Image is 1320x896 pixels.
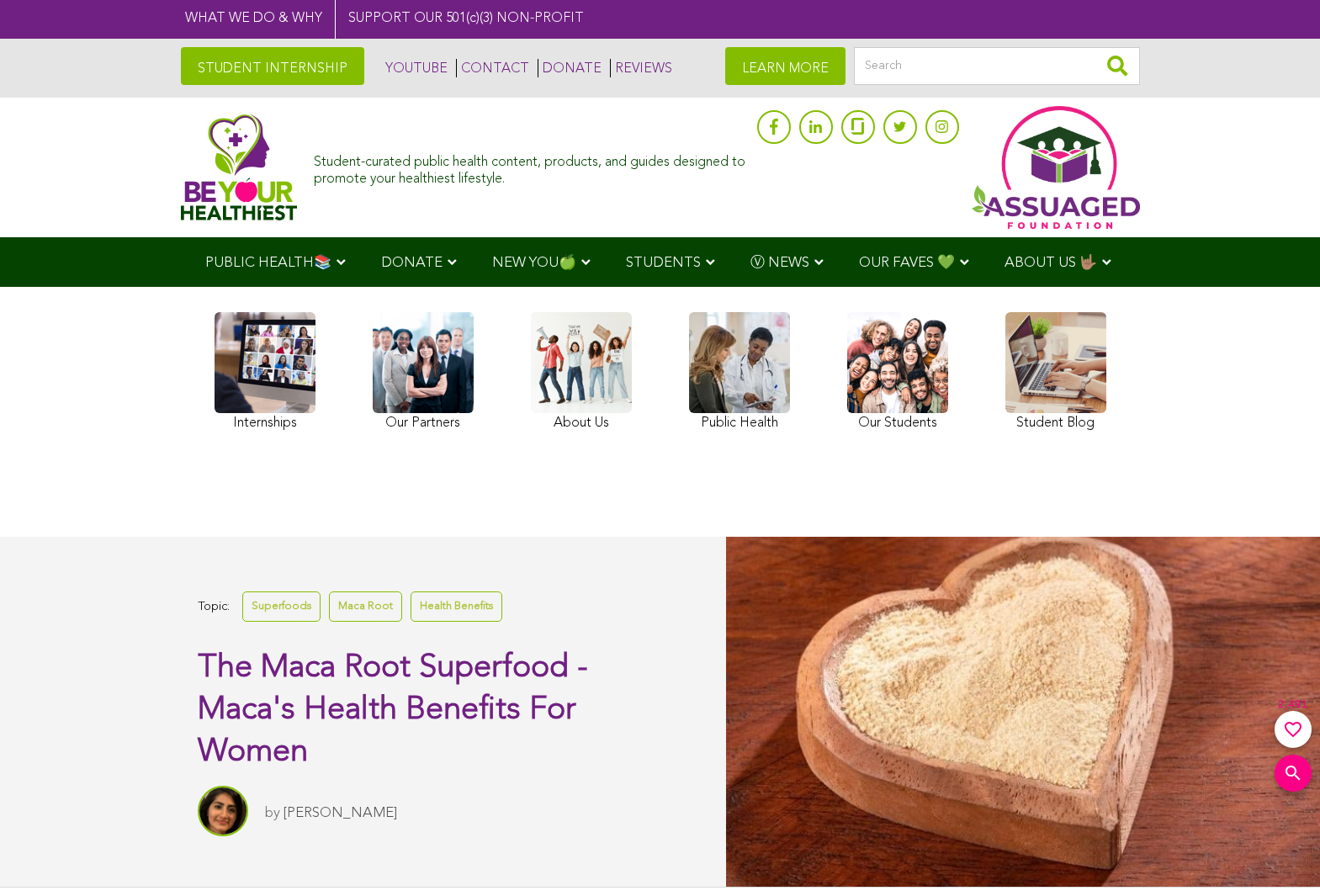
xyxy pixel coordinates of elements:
[242,591,321,621] a: Superfoods
[492,256,576,270] span: NEW YOU🍏
[198,596,230,618] span: Topic:
[610,59,672,77] a: REVIEWS
[626,256,701,270] span: STUDENTS
[725,47,846,85] a: LEARN MORE
[181,237,1140,287] div: Navigation Menu
[198,786,248,836] img: Sitara Darvish
[972,106,1140,229] img: Assuaged App
[314,146,748,187] div: Student-curated public health content, products, and guides designed to promote your healthiest l...
[265,806,280,820] span: by
[284,806,397,820] a: [PERSON_NAME]
[181,114,298,220] img: Assuaged
[329,591,402,621] a: Maca Root
[859,256,955,270] span: OUR FAVES 💚
[181,47,364,85] a: STUDENT INTERNSHIP
[1236,815,1320,896] iframe: Chat Widget
[750,256,809,270] span: Ⓥ NEWS
[198,652,588,768] span: The Maca Root Superfood - Maca's Health Benefits For Women
[538,59,602,77] a: DONATE
[456,59,529,77] a: CONTACT
[1005,256,1097,270] span: ABOUT US 🤟🏽
[851,118,863,135] img: glassdoor
[381,256,443,270] span: DONATE
[381,59,448,77] a: YOUTUBE
[411,591,502,621] a: Health Benefits
[205,256,331,270] span: PUBLIC HEALTH📚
